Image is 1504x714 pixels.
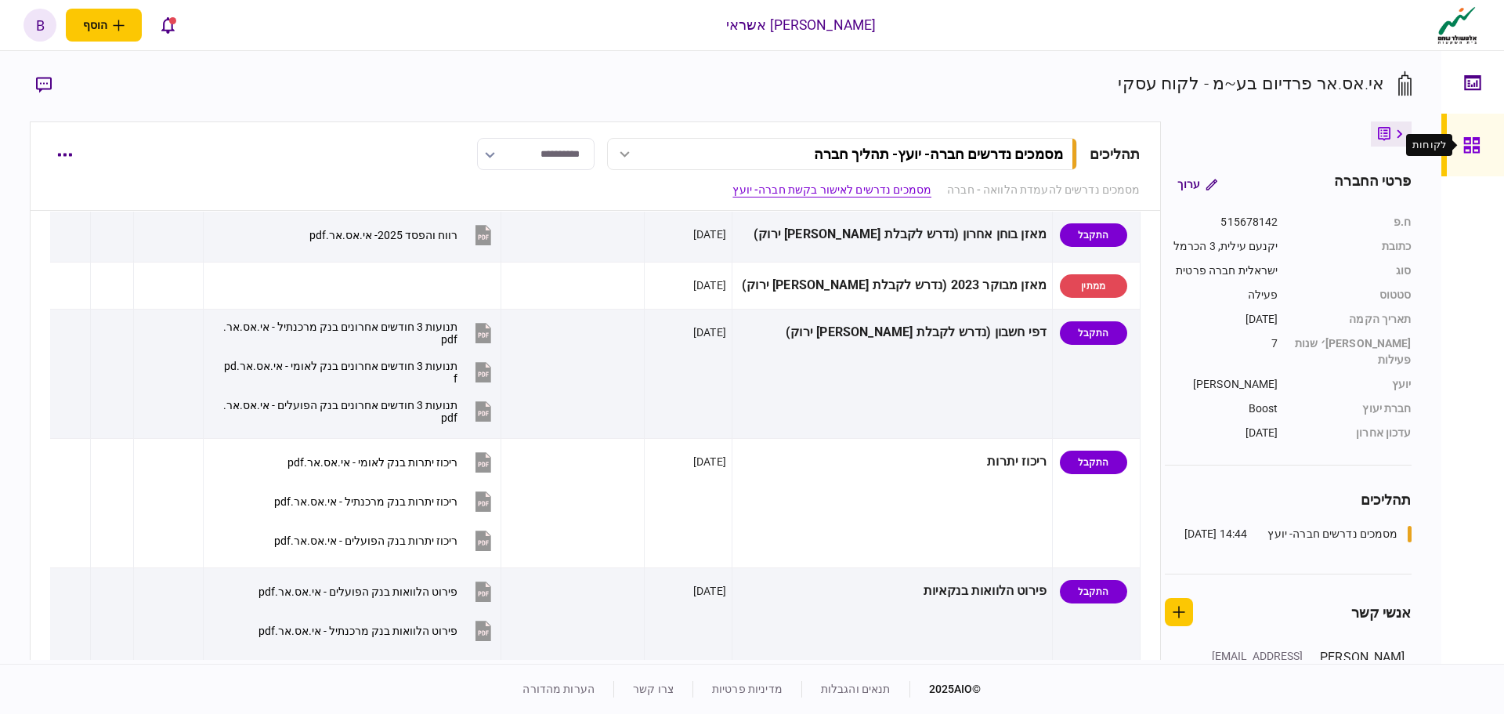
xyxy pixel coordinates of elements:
a: מסמכים נדרשים לאישור בקשת חברה- יועץ [732,182,931,198]
a: צרו קשר [633,683,674,695]
div: כתובת [1294,238,1412,255]
div: ח.פ [1294,214,1412,230]
div: [DATE] [1165,311,1278,328]
a: מדיניות פרטיות [712,683,783,695]
img: client company logo [1434,5,1480,45]
div: דפי חשבון (נדרש לקבלת [PERSON_NAME] ירוק) [738,315,1047,350]
div: מאזן מבוקר 2023 (נדרש לקבלת [PERSON_NAME] ירוק) [738,268,1047,303]
div: מסמכים נדרשים חברה- יועץ [1267,526,1397,542]
div: 14:44 [DATE] [1184,526,1248,542]
a: תנאים והגבלות [821,683,891,695]
div: 7 [1165,335,1278,368]
button: פירוט הלוואות בנק מרכנתיל - אי.אס.אר.pdf [258,613,495,648]
div: סוג [1294,263,1412,279]
div: [DATE] [693,227,726,242]
div: © 2025 AIO [909,681,982,698]
div: [DATE] [693,277,726,293]
div: תאריך הקמה [1294,311,1412,328]
div: [EMAIL_ADDRESS][DOMAIN_NAME] [1202,648,1303,681]
button: פירוט הלוואות בנק לאומי - אי.אס.אר.pdf [272,652,495,687]
div: ריכוז יתרות [738,444,1047,480]
div: ריכוז יתרות בנק הפועלים - אי.אס.אר.pdf [274,535,457,547]
div: התקבל [1060,580,1127,603]
div: יקנעם עילית, 3 הכרמל [1165,238,1278,255]
div: התקבל [1060,321,1127,345]
div: [DATE] [693,583,726,599]
button: רווח והפסד 2025- אי.אס.אר.pdf [309,217,495,252]
div: פירוט הלוואות בנק מרכנתיל - אי.אס.אר.pdf [258,625,457,637]
a: הערות מהדורה [522,683,595,695]
div: סטטוס [1294,287,1412,303]
div: התקבל [1060,223,1127,247]
div: פירוט הלוואות בנק הפועלים - אי.אס.אר.pdf [258,585,457,598]
div: אי.אס.אר פרדיום בע~מ - לקוח עסקי [1118,71,1384,96]
div: Boost [1165,400,1278,417]
div: מסמכים נדרשים חברה- יועץ - תהליך חברה [814,146,1063,162]
div: תנועות 3 חודשים אחרונים בנק הפועלים - אי.אס.אר.pdf [221,399,457,424]
button: תנועות 3 חודשים אחרונים בנק לאומי - אי.אס.אר.pdf [221,354,495,390]
div: פירוט הלוואות בנקאיות [738,574,1047,609]
button: פירוט הלוואות בנק הפועלים - אי.אס.אר.pdf [258,574,495,609]
button: b [23,9,56,42]
div: עדכון אחרון [1294,425,1412,441]
div: פעילה [1165,287,1278,303]
div: רווח והפסד 2025- אי.אס.אר.pdf [309,229,457,241]
div: [DATE] [693,454,726,469]
div: ריכוז יתרות בנק מרכנתיל - אי.אס.אר.pdf [274,495,457,508]
button: ערוך [1165,170,1230,198]
div: יועץ [1294,376,1412,393]
button: ריכוז יתרות בנק מרכנתיל - אי.אס.אר.pdf [274,484,495,519]
div: [DATE] [1165,425,1278,441]
div: מאזן בוחן אחרון (נדרש לקבלת [PERSON_NAME] ירוק) [738,217,1047,252]
div: [PERSON_NAME] אשראי [726,15,877,35]
div: [DATE] [693,324,726,340]
button: מסמכים נדרשים חברה- יועץ- תהליך חברה [607,138,1077,170]
div: 515678142 [1165,214,1278,230]
button: תנועות 3 חודשים אחרונים בנק מרכנתיל - אי.אס.אר.pdf [221,315,495,350]
div: תהליכים [1165,489,1412,510]
a: מסמכים נדרשים להעמדת הלוואה - חברה [947,182,1140,198]
div: ריכוז יתרות בנק לאומי - אי.אס.אר.pdf [287,456,457,469]
div: [PERSON_NAME] [1165,376,1278,393]
div: אנשי קשר [1351,602,1412,623]
button: ריכוז יתרות בנק הפועלים - אי.אס.אר.pdf [274,523,495,558]
div: תנועות 3 חודשים אחרונים בנק מרכנתיל - אי.אס.אר.pdf [221,321,457,346]
div: תנועות 3 חודשים אחרונים בנק לאומי - אי.אס.אר.pdf [221,360,457,385]
div: התקבל [1060,451,1127,474]
div: לקוחות [1412,137,1446,153]
div: ישראלית חברה פרטית [1165,263,1278,279]
a: מסמכים נדרשים חברה- יועץ14:44 [DATE] [1184,526,1412,542]
button: תנועות 3 חודשים אחרונים בנק הפועלים - אי.אס.אר.pdf [221,393,495,429]
div: פרטי החברה [1334,170,1411,198]
div: תהליכים [1090,143,1141,165]
div: חברת יעוץ [1294,400,1412,417]
button: פתח תפריט להוספת לקוח [66,9,142,42]
div: [PERSON_NAME]׳ שנות פעילות [1294,335,1412,368]
div: ממתין [1060,274,1127,298]
button: ריכוז יתרות בנק לאומי - אי.אס.אר.pdf [287,444,495,480]
button: פתח רשימת התראות [151,9,184,42]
